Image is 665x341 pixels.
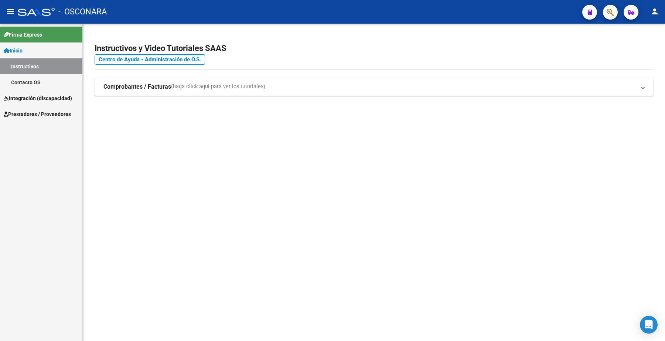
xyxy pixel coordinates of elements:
[6,7,15,16] mat-icon: menu
[95,78,653,96] mat-expansion-panel-header: Comprobantes / Facturas(haga click aquí para ver los tutoriales)
[650,7,659,16] mat-icon: person
[58,4,107,20] span: - OSCONARA
[4,110,71,118] span: Prestadores / Proveedores
[95,41,653,55] h2: Instructivos y Video Tutoriales SAAS
[4,94,72,102] span: Integración (discapacidad)
[103,83,171,91] strong: Comprobantes / Facturas
[4,31,42,39] span: Firma Express
[171,83,265,91] span: (haga click aquí para ver los tutoriales)
[4,47,23,55] span: Inicio
[95,54,205,65] a: Centro de Ayuda - Administración de O.S.
[640,316,658,334] div: Open Intercom Messenger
